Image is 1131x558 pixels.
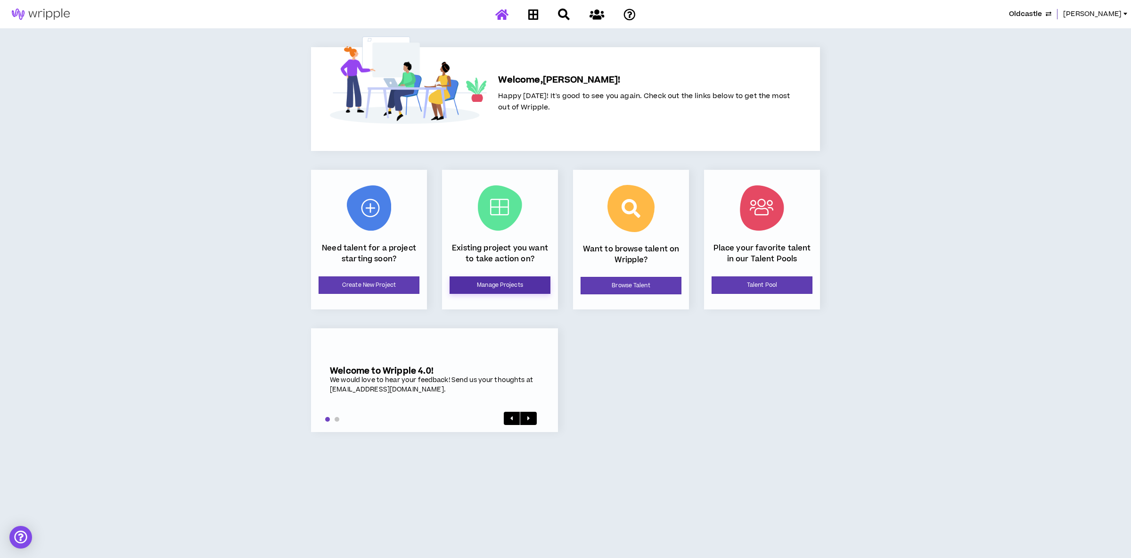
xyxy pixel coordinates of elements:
[498,91,790,112] span: Happy [DATE]! It's good to see you again. Check out the links below to get the most out of Wripple.
[712,243,812,264] p: Place your favorite talent in our Talent Pools
[1009,9,1051,19] button: Oldcastle
[319,243,419,264] p: Need talent for a project starting soon?
[450,276,550,294] a: Manage Projects
[712,276,812,294] a: Talent Pool
[450,243,550,264] p: Existing project you want to take action on?
[1009,9,1042,19] span: Oldcastle
[1063,9,1122,19] span: [PERSON_NAME]
[581,277,681,294] a: Browse Talent
[581,244,681,265] p: Want to browse talent on Wripple?
[319,276,419,294] a: Create New Project
[9,526,32,549] div: Open Intercom Messenger
[330,376,539,394] div: We would love to hear your feedback! Send us your thoughts at [EMAIL_ADDRESS][DOMAIN_NAME].
[478,185,522,231] img: Current Projects
[740,185,784,231] img: Talent Pool
[330,366,539,376] h5: Welcome to Wripple 4.0!
[347,185,391,231] img: New Project
[498,74,790,87] h5: Welcome, [PERSON_NAME] !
